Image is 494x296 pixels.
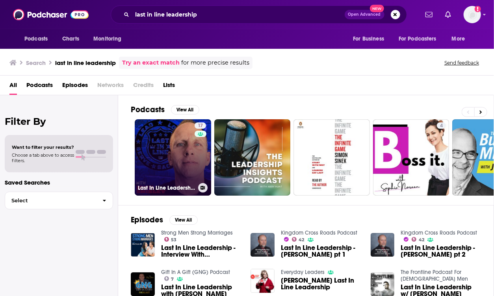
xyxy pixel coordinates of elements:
span: Charts [62,33,79,44]
span: for more precise results [181,58,249,67]
span: 42 [299,238,305,242]
a: Show notifications dropdown [422,8,436,21]
a: Try an exact match [122,58,180,67]
a: John Shibley Last In Line Leadership [281,277,361,290]
span: 4 [440,122,443,130]
span: More [452,33,465,44]
span: 53 [171,238,176,242]
span: Monitoring [93,33,121,44]
p: Saved Searches [5,179,113,186]
img: Podchaser - Follow, Share and Rate Podcasts [13,7,89,22]
a: Strong Men Strong Marriages [161,229,233,236]
a: Gift In A Gift (GNG) Podcast [161,269,230,276]
a: Last In Line Leadership - John Shibley pt 2 [401,244,481,258]
span: Select [5,198,96,203]
button: open menu [394,31,448,46]
span: Podcasts [24,33,48,44]
a: The Frontline Podcast For Christian Men [401,269,468,282]
a: All [9,79,17,95]
input: Search podcasts, credits, & more... [132,8,345,21]
span: New [370,5,384,12]
h2: Podcasts [131,105,165,115]
div: Search podcasts, credits, & more... [111,6,407,24]
span: For Podcasters [399,33,436,44]
h2: Episodes [131,215,163,225]
a: Kingdom Cross Roads Podcast [401,229,477,236]
button: open menu [19,31,58,46]
a: EpisodesView All [131,215,198,225]
button: Select [5,192,113,209]
a: 42 [412,237,424,242]
img: User Profile [464,6,481,23]
span: Last In Line Leadership - Interview With [PERSON_NAME] [161,244,241,258]
a: Charts [57,31,84,46]
a: Kingdom Cross Roads Podcast [281,229,357,236]
a: Podcasts [26,79,53,95]
a: Last In Line Leadership - John Shibley pt 1 [281,244,361,258]
span: Want to filter your results? [12,144,74,150]
h3: Search [26,59,46,67]
button: open menu [347,31,394,46]
a: Last In Line Leadership - Interview With John Shibley [161,244,241,258]
img: John Shibley Last In Line Leadership [251,269,275,293]
button: Open AdvancedNew [345,10,384,19]
a: Everyday Leaders [281,269,325,276]
img: Last In Line Leadership - John Shibley pt 2 [371,233,395,257]
a: 42 [292,237,305,242]
span: [PERSON_NAME] Last In Line Leadership [281,277,361,290]
span: Networks [97,79,124,95]
a: 53 [164,237,177,242]
span: Logged in as JohnJMudgett [464,6,481,23]
h3: last in line leadership [55,59,116,67]
a: 17Last In Line Leadership [135,119,211,196]
img: Last In Line Leadership - John Shibley pt 1 [251,233,275,257]
a: 7 [164,276,174,281]
h3: Last In Line Leadership [138,185,195,191]
span: 17 [198,122,203,130]
span: Choose a tab above to access filters. [12,152,74,163]
h2: Filter By [5,116,113,127]
a: Lists [163,79,175,95]
button: open menu [88,31,132,46]
button: Show profile menu [464,6,481,23]
span: 7 [171,277,174,281]
span: For Business [353,33,384,44]
span: 42 [419,238,424,242]
a: 4 [437,122,446,129]
button: Send feedback [442,59,481,66]
a: 17 [195,122,206,129]
a: Show notifications dropdown [442,8,454,21]
img: Last In Line Leadership - Interview With John Shibley [131,233,155,257]
span: Credits [133,79,154,95]
span: Last In Line Leadership - [PERSON_NAME] pt 2 [401,244,481,258]
a: PodcastsView All [131,105,199,115]
button: open menu [446,31,475,46]
a: Episodes [62,79,88,95]
span: Open Advanced [348,13,381,17]
button: View All [171,105,199,115]
svg: Add a profile image [475,6,481,12]
button: View All [169,215,198,225]
span: Last In Line Leadership - [PERSON_NAME] pt 1 [281,244,361,258]
a: 4 [373,119,449,196]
